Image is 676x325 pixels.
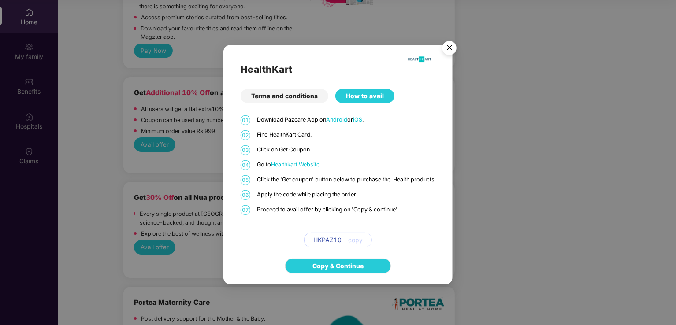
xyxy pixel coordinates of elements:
p: Go to . [257,160,435,169]
button: Close [437,37,461,60]
span: 05 [241,175,250,185]
span: HKPAZ10 [313,235,342,245]
a: Copy & Continue [312,261,364,271]
div: How to avail [335,89,394,103]
p: Proceed to avail offer by clicking on 'Copy & continue' [257,205,435,214]
button: Copy & Continue [285,259,391,273]
p: Apply the code while placing the order [257,190,435,199]
p: Find HealthKart Card. [257,130,435,139]
a: Healthkart Website [271,161,319,168]
span: 03 [241,145,250,155]
span: 04 [241,160,250,170]
div: Terms and conditions [241,89,328,103]
span: copy [348,235,363,245]
p: Click on Get Coupon. [257,145,435,154]
a: iOS [353,116,362,123]
img: svg+xml;base64,PHN2ZyB4bWxucz0iaHR0cDovL3d3dy53My5vcmcvMjAwMC9zdmciIHdpZHRoPSI1NiIgaGVpZ2h0PSI1Ni... [437,37,462,62]
p: Click the 'Get coupon' button below to purchase the Health products [257,175,435,184]
h2: HealthKart [241,62,435,77]
button: copy [342,233,363,247]
span: 02 [241,130,250,140]
p: Download Pazcare App on or . [257,115,435,124]
a: Android [326,116,347,123]
span: 06 [241,190,250,200]
img: HealthKart-Logo-702x526.png [406,54,433,65]
span: 07 [241,205,250,215]
span: 01 [241,115,250,125]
